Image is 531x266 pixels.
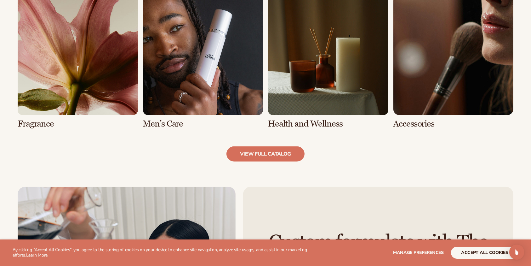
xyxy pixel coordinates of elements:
a: view full catalog [226,146,305,162]
button: Manage preferences [393,247,444,259]
button: accept all cookies [451,247,518,259]
span: Manage preferences [393,250,444,256]
p: By clicking "Accept All Cookies", you agree to the storing of cookies on your device to enhance s... [13,247,311,258]
div: Open Intercom Messenger [509,245,524,260]
a: Learn More [26,252,48,258]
